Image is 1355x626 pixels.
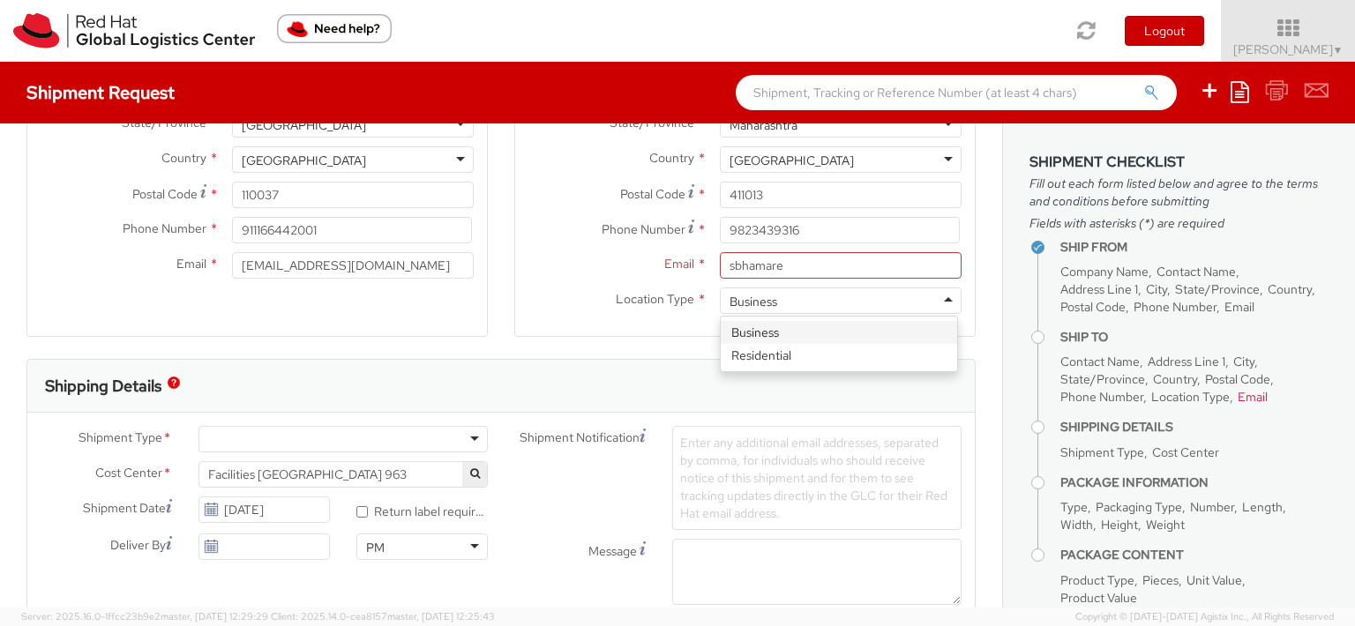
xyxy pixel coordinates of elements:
[730,152,854,169] div: [GEOGRAPHIC_DATA]
[1205,371,1270,387] span: Postal Code
[620,186,685,202] span: Postal Code
[1233,354,1254,369] span: City
[1029,154,1329,170] h3: Shipment Checklist
[1142,572,1179,588] span: Pieces
[730,293,777,310] div: Business
[1060,299,1126,315] span: Postal Code
[271,610,495,622] span: Client: 2025.14.0-cea8157
[198,461,488,488] span: Facilities New Delhi 963
[1060,371,1145,387] span: State/Province
[161,610,268,622] span: master, [DATE] 12:29:29
[1224,299,1254,315] span: Email
[176,256,206,272] span: Email
[602,221,685,237] span: Phone Number
[1060,241,1329,254] h4: Ship From
[1148,354,1225,369] span: Address Line 1
[45,377,161,395] h3: Shipping Details
[1096,499,1182,515] span: Packaging Type
[1060,476,1329,489] h4: Package Information
[1060,590,1137,606] span: Product Value
[1125,16,1204,46] button: Logout
[1060,548,1329,562] h4: Package Content
[1152,444,1219,460] span: Cost Center
[1029,175,1329,210] span: Fill out each form listed below and agree to the terms and conditions before submitting
[83,499,166,518] span: Shipment Date
[242,152,366,169] div: [GEOGRAPHIC_DATA]
[1146,517,1185,533] span: Weight
[1233,41,1344,57] span: [PERSON_NAME]
[664,256,694,272] span: Email
[1075,610,1334,624] span: Copyright © [DATE]-[DATE] Agistix Inc., All Rights Reserved
[356,500,488,520] label: Return label required
[1060,389,1143,405] span: Phone Number
[1101,517,1138,533] span: Height
[1242,499,1283,515] span: Length
[649,150,694,166] span: Country
[1146,281,1167,297] span: City
[277,14,392,43] button: Need help?
[721,321,957,344] div: Business
[520,429,640,447] span: Shipment Notification
[1153,371,1197,387] span: Country
[1060,517,1093,533] span: Width
[110,536,166,555] span: Deliver By
[1333,43,1344,57] span: ▼
[1060,331,1329,344] h4: Ship To
[1157,264,1236,279] span: Contact Name
[366,539,385,556] div: PM
[1060,421,1329,434] h4: Shipping Details
[21,610,268,622] span: Server: 2025.16.0-1ffcc23b9e2
[79,429,162,449] span: Shipment Type
[26,83,175,102] h4: Shipment Request
[721,344,957,367] div: Residential
[1151,389,1230,405] span: Location Type
[123,220,206,236] span: Phone Number
[1190,499,1234,515] span: Number
[1238,389,1268,405] span: Email
[1268,281,1312,297] span: Country
[1060,354,1140,369] span: Contact Name
[242,116,366,134] div: [GEOGRAPHIC_DATA]
[161,150,206,166] span: Country
[1029,214,1329,232] span: Fields with asterisks (*) are required
[1060,264,1149,279] span: Company Name
[588,543,637,559] span: Message
[616,291,694,307] span: Location Type
[1060,572,1134,588] span: Product Type
[736,75,1177,110] input: Shipment, Tracking or Reference Number (at least 4 chars)
[1134,299,1217,315] span: Phone Number
[1187,572,1242,588] span: Unit Value
[1060,281,1138,297] span: Address Line 1
[1175,281,1260,297] span: State/Province
[132,186,198,202] span: Postal Code
[1060,499,1088,515] span: Type
[95,464,162,484] span: Cost Center
[208,466,478,482] span: Facilities New Delhi 963
[1060,444,1144,460] span: Shipment Type
[356,506,368,518] input: Return label required
[730,116,797,134] div: Mahārāshtra
[680,435,947,521] span: Enter any additional email addresses, separated by comma, for individuals who should receive noti...
[387,610,495,622] span: master, [DATE] 12:25:43
[13,13,255,48] img: rh-logistics-00dfa346123c4ec078e1.svg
